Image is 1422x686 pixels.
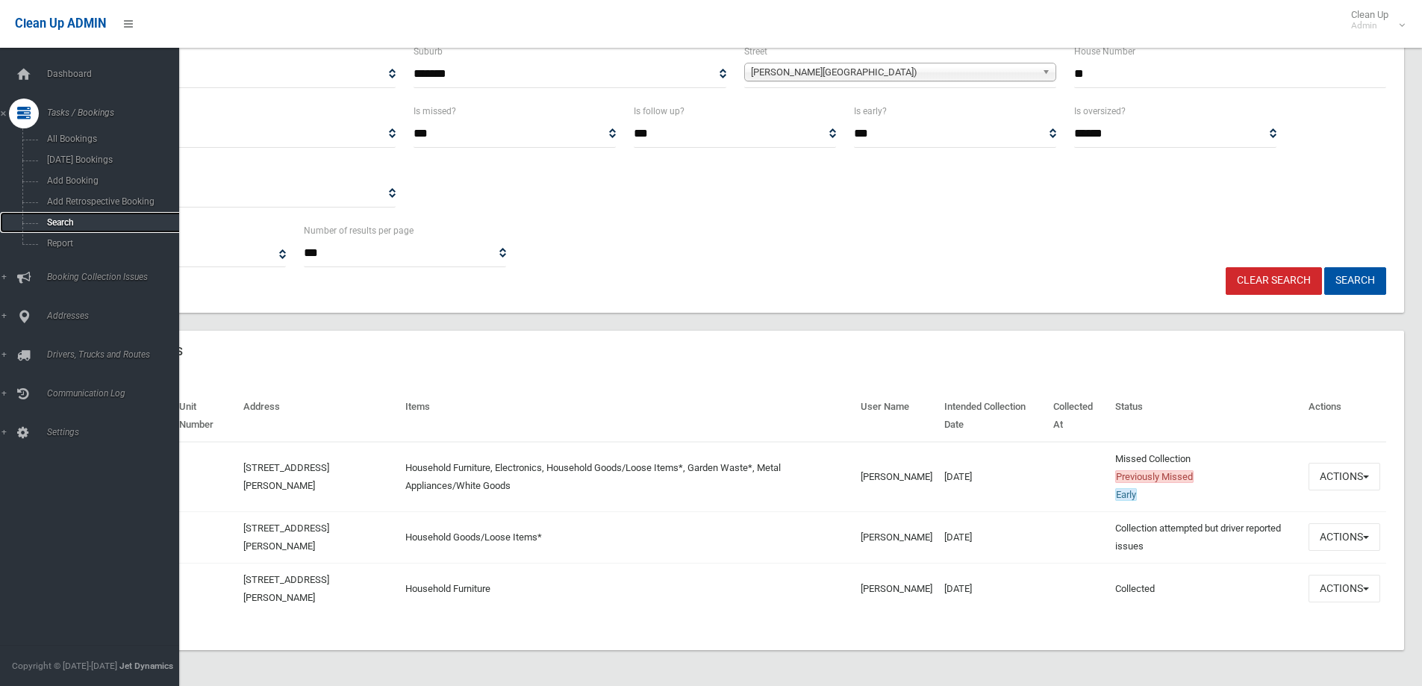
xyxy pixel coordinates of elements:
[243,462,329,491] a: [STREET_ADDRESS][PERSON_NAME]
[237,390,400,442] th: Address
[938,390,1047,442] th: Intended Collection Date
[855,511,938,563] td: [PERSON_NAME]
[43,311,190,321] span: Addresses
[304,222,414,239] label: Number of results per page
[1109,390,1303,442] th: Status
[1226,267,1322,295] a: Clear Search
[744,43,767,60] label: Street
[1109,442,1303,512] td: Missed Collection
[43,155,178,165] span: [DATE] Bookings
[43,175,178,186] span: Add Booking
[1303,390,1386,442] th: Actions
[1309,575,1380,602] button: Actions
[12,661,117,671] span: Copyright © [DATE]-[DATE]
[854,103,887,119] label: Is early?
[43,69,190,79] span: Dashboard
[119,661,173,671] strong: Jet Dynamics
[414,103,456,119] label: Is missed?
[43,349,190,360] span: Drivers, Trucks and Routes
[414,43,443,60] label: Suburb
[399,511,854,563] td: Household Goods/Loose Items*
[751,63,1036,81] span: [PERSON_NAME][GEOGRAPHIC_DATA])
[938,511,1047,563] td: [DATE]
[43,107,190,118] span: Tasks / Bookings
[243,574,329,603] a: [STREET_ADDRESS][PERSON_NAME]
[634,103,685,119] label: Is follow up?
[15,16,106,31] span: Clean Up ADMIN
[1344,9,1403,31] span: Clean Up
[1351,20,1388,31] small: Admin
[1324,267,1386,295] button: Search
[43,134,178,144] span: All Bookings
[399,390,854,442] th: Items
[938,442,1047,512] td: [DATE]
[43,196,178,207] span: Add Retrospective Booking
[855,442,938,512] td: [PERSON_NAME]
[399,442,854,512] td: Household Furniture, Electronics, Household Goods/Loose Items*, Garden Waste*, Metal Appliances/W...
[399,563,854,614] td: Household Furniture
[43,217,178,228] span: Search
[173,390,237,442] th: Unit Number
[1115,470,1194,483] span: Previously Missed
[1109,511,1303,563] td: Collection attempted but driver reported issues
[1115,488,1137,501] span: Early
[1309,463,1380,490] button: Actions
[1109,563,1303,614] td: Collected
[43,388,190,399] span: Communication Log
[43,427,190,437] span: Settings
[1074,43,1135,60] label: House Number
[1309,523,1380,551] button: Actions
[938,563,1047,614] td: [DATE]
[855,390,938,442] th: User Name
[43,272,190,282] span: Booking Collection Issues
[1074,103,1126,119] label: Is oversized?
[855,563,938,614] td: [PERSON_NAME]
[1047,390,1109,442] th: Collected At
[43,238,178,249] span: Report
[243,523,329,552] a: [STREET_ADDRESS][PERSON_NAME]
